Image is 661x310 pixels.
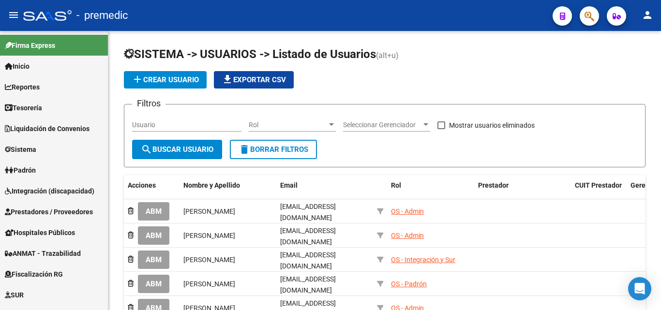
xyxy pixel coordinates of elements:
mat-icon: person [642,9,653,21]
span: SUR [5,290,24,300]
button: ABM [138,226,169,244]
span: Email [280,181,298,189]
span: Reportes [5,82,40,92]
span: [EMAIL_ADDRESS][DOMAIN_NAME] [280,275,336,294]
span: Liquidación de Convenios [5,123,90,134]
span: ABM [146,207,162,216]
mat-icon: search [141,144,152,155]
h3: Filtros [132,97,165,110]
mat-icon: add [132,74,143,85]
button: ABM [138,251,169,268]
span: Acciones [128,181,156,189]
span: Nombre y Apellido [183,181,240,189]
span: Buscar Usuario [141,145,213,154]
span: Borrar Filtros [239,145,308,154]
span: [PERSON_NAME] [183,256,235,264]
span: Padrón [5,165,36,176]
span: (alt+u) [376,51,399,60]
span: Exportar CSV [222,75,286,84]
button: ABM [138,275,169,293]
datatable-header-cell: Acciones [124,175,180,207]
datatable-header-cell: Rol [387,175,474,207]
span: [EMAIL_ADDRESS][DOMAIN_NAME] [280,203,336,221]
mat-icon: file_download [222,74,233,85]
span: Rol [391,181,401,189]
span: Inicio [5,61,30,72]
div: OS - Admin [391,206,424,217]
div: Open Intercom Messenger [628,277,651,300]
span: Fiscalización RG [5,269,63,280]
datatable-header-cell: Nombre y Apellido [180,175,276,207]
datatable-header-cell: Prestador [474,175,571,207]
div: OS - Admin [391,230,424,241]
span: Firma Express [5,40,55,51]
datatable-header-cell: Email [276,175,373,207]
span: [EMAIL_ADDRESS][DOMAIN_NAME] [280,251,336,270]
span: Crear Usuario [132,75,199,84]
span: [PERSON_NAME] [183,207,235,215]
span: ANMAT - Trazabilidad [5,248,81,259]
span: Prestador [478,181,509,189]
span: Tesorería [5,103,42,113]
div: OS - Padrón [391,279,427,290]
span: Prestadores / Proveedores [5,207,93,217]
span: Hospitales Públicos [5,227,75,238]
span: CUIT Prestador [575,181,622,189]
div: OS - Integración y Sur [391,254,455,266]
button: Borrar Filtros [230,140,317,159]
span: [EMAIL_ADDRESS][DOMAIN_NAME] [280,227,336,246]
button: Exportar CSV [214,71,294,89]
span: - premedic [76,5,128,26]
button: Crear Usuario [124,71,207,89]
span: ABM [146,232,162,240]
span: SISTEMA -> USUARIOS -> Listado de Usuarios [124,47,376,61]
span: Seleccionar Gerenciador [343,121,421,129]
mat-icon: menu [8,9,19,21]
span: ABM [146,256,162,265]
span: Rol [249,121,327,129]
mat-icon: delete [239,144,250,155]
span: [PERSON_NAME] [183,232,235,239]
span: ABM [146,280,162,289]
span: Sistema [5,144,36,155]
button: ABM [138,202,169,220]
button: Buscar Usuario [132,140,222,159]
span: Integración (discapacidad) [5,186,94,196]
span: [PERSON_NAME] [183,280,235,288]
span: Mostrar usuarios eliminados [449,119,535,131]
datatable-header-cell: CUIT Prestador [571,175,627,207]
